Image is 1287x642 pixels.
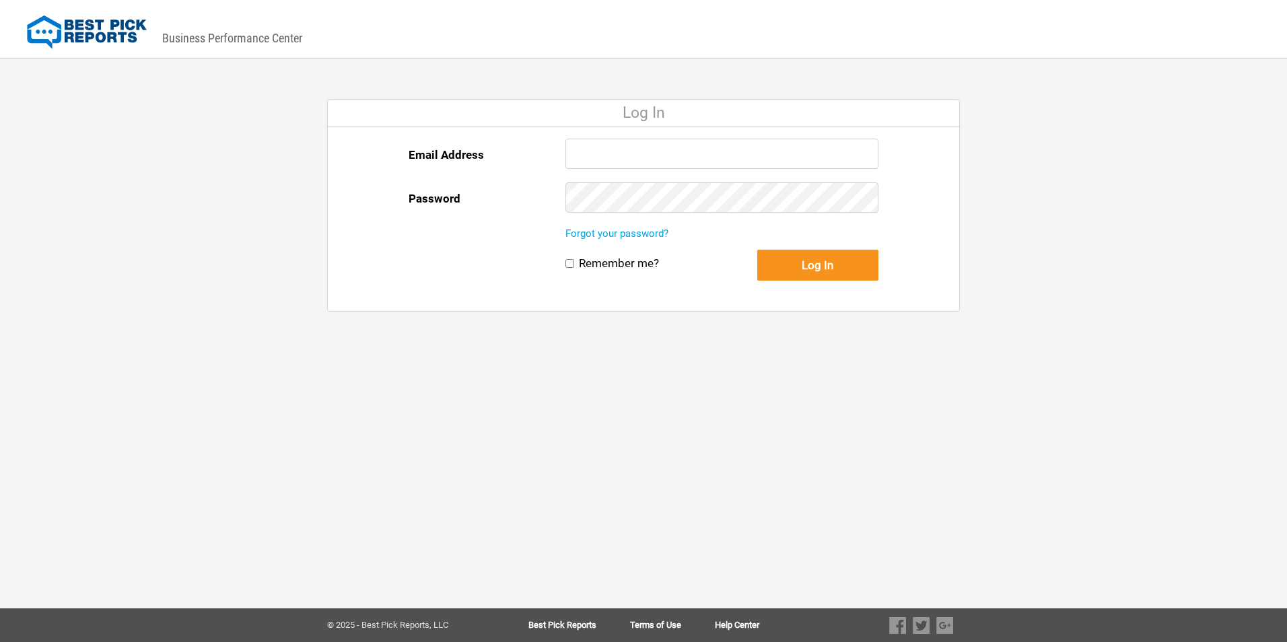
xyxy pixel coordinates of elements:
[409,182,460,215] label: Password
[579,256,659,271] label: Remember me?
[757,250,878,281] button: Log In
[630,620,715,630] a: Terms of Use
[715,620,759,630] a: Help Center
[328,100,959,127] div: Log In
[409,139,484,171] label: Email Address
[327,620,485,630] div: © 2025 - Best Pick Reports, LLC
[565,227,668,240] a: Forgot your password?
[528,620,630,630] a: Best Pick Reports
[27,15,147,49] img: Best Pick Reports Logo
